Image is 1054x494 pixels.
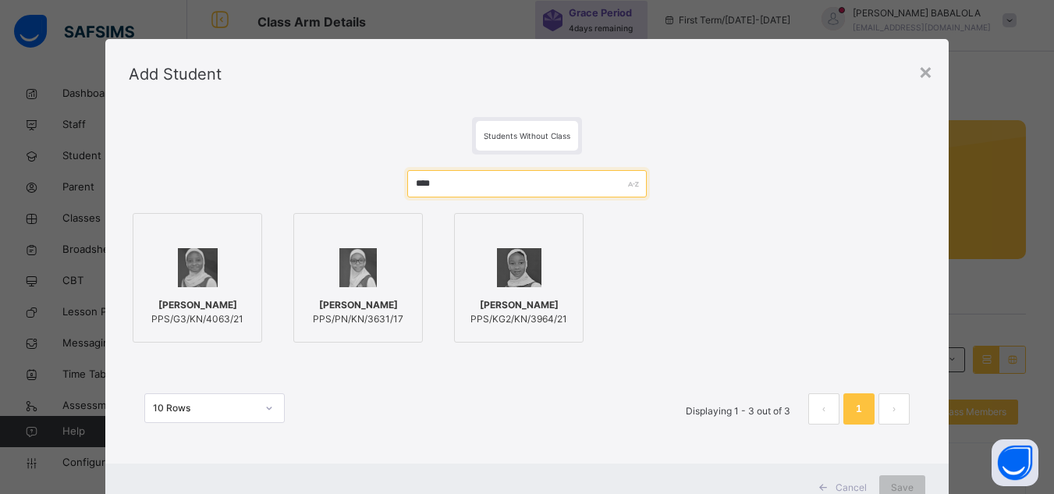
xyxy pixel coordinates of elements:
[808,393,839,425] li: 上一页
[313,312,403,326] span: PPS/PN/KN/3631/17
[851,399,866,419] a: 1
[339,248,377,287] img: PPS_PN_KN_3631_17.png
[878,393,910,425] button: next page
[808,393,839,425] button: prev page
[484,131,570,140] span: Students Without Class
[153,401,256,415] div: 10 Rows
[674,393,802,425] li: Displaying 1 - 3 out of 3
[918,55,933,87] div: ×
[497,248,541,287] img: PPS_KG2_KN_3964_21.png
[992,439,1038,486] button: Open asap
[313,298,403,312] span: [PERSON_NAME]
[178,248,218,287] img: PPS_G3_KN_4063_21.png
[843,393,875,425] li: 1
[878,393,910,425] li: 下一页
[151,298,243,312] span: [PERSON_NAME]
[470,298,567,312] span: [PERSON_NAME]
[151,312,243,326] span: PPS/G3/KN/4063/21
[470,312,567,326] span: PPS/KG2/KN/3964/21
[129,65,222,84] span: Add Student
